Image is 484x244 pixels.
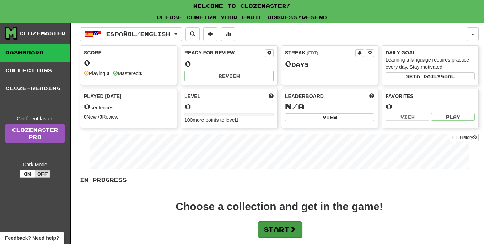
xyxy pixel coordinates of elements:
[5,161,65,168] div: Dark Mode
[84,70,109,77] div: Playing:
[5,234,59,242] span: Open feedback widget
[285,93,324,100] span: Leaderboard
[140,71,143,76] strong: 0
[185,27,200,41] button: Search sentences
[84,102,173,111] div: sentences
[416,74,441,79] span: a daily
[84,101,91,111] span: 0
[302,14,327,20] a: Resend
[113,70,143,77] div: Mastered:
[203,27,217,41] button: Add sentence to collection
[35,170,50,178] button: Off
[20,30,66,37] div: Clozemaster
[184,93,200,100] span: Level
[258,221,302,238] button: Start
[20,170,35,178] button: On
[431,113,475,121] button: Play
[369,93,374,100] span: This week in points, UTC
[285,113,374,121] button: View
[184,59,274,68] div: 0
[84,49,173,56] div: Score
[285,58,292,68] span: 0
[184,71,274,81] button: Review
[386,72,475,80] button: Seta dailygoal
[386,56,475,71] div: Learning a language requires practice every day. Stay motivated!
[184,102,274,111] div: 0
[100,114,102,120] strong: 0
[84,114,87,120] strong: 0
[5,124,65,143] a: ClozemasterPro
[80,27,182,41] button: Español/English
[5,115,65,122] div: Get fluent faster.
[84,58,173,67] div: 0
[386,113,429,121] button: View
[285,101,305,111] span: N/A
[84,93,122,100] span: Played [DATE]
[184,116,274,124] div: 100 more points to level 1
[307,51,318,56] a: (EDT)
[107,71,109,76] strong: 0
[285,59,374,68] div: Day s
[386,49,475,56] div: Daily Goal
[80,176,479,183] p: In Progress
[386,102,475,111] div: 0
[184,49,265,56] div: Ready for Review
[450,134,479,141] button: Full History
[386,93,475,100] div: Favorites
[221,27,235,41] button: More stats
[176,201,383,212] div: Choose a collection and get in the game!
[285,49,355,56] div: Streak
[106,31,170,37] span: Español / English
[84,113,173,120] div: New / Review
